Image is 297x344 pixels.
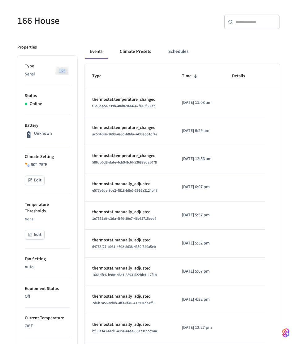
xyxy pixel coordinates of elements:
span: Details [232,71,253,81]
p: thermostat.temperature_changed [92,125,167,131]
img: SeamLogoGradient.69752ec5.svg [282,328,290,338]
p: [DATE] 6:29 am [182,128,217,134]
p: [DATE] 5:07 pm [182,268,217,275]
p: Temperature Thresholds [25,202,70,214]
p: thermostat.temperature_changed [92,153,167,159]
p: [DATE] 11:03 am [182,100,217,106]
img: Heat Cool [25,162,30,167]
p: Properties [17,44,37,51]
span: f5d8dece-739b-48d8-9664-a2fe16f566fb [92,104,156,109]
span: ac504666-1699-4a3d-b8da-a433ab61df47 [92,132,157,137]
button: Climate Presets [115,44,156,59]
p: thermostat.manually_adjusted [92,237,167,244]
p: Off [25,293,70,300]
p: Current Temperature [25,315,70,321]
p: Auto [25,264,70,270]
div: 50 ° - 75 °F [25,162,70,168]
p: Online [30,101,42,107]
p: Unknown [34,130,52,137]
p: [DATE] 6:07 pm [182,184,217,190]
h5: 166 House [17,15,145,27]
p: thermostat.manually_adjusted [92,321,167,328]
p: thermostat.manually_adjusted [92,181,167,187]
span: 64788f27-b031-4602-8638-4359f340a5eb [92,244,156,249]
p: 70°F [25,323,70,329]
p: [DATE] 4:32 pm [182,296,217,303]
button: Schedules [163,44,193,59]
button: Edit [25,230,45,240]
p: thermostat.manually_adjusted [92,209,167,215]
span: bf05a343-6ed1-48ba-a4ae-63a23cccc9aa [92,329,157,334]
p: Type [25,63,70,70]
p: [DATE] 5:32 pm [182,240,217,247]
p: Equipment Status [25,286,70,292]
p: [DATE] 5:57 pm [182,212,217,219]
p: Climate Setting [25,154,70,160]
span: e577e6de-8ce2-4818-b8e5-3616a3124b47 [92,188,157,193]
p: Fan Setting [25,256,70,262]
span: 2d6b7a56-8d0b-4ff3-8f46-437901de4ff9 [92,300,154,306]
p: Sensi [25,71,70,78]
p: thermostat.manually_adjusted [92,293,167,300]
p: thermostat.manually_adjusted [92,265,167,272]
span: Time [182,71,200,81]
p: Battery [25,122,70,129]
span: None [25,217,33,222]
button: Events [85,44,107,59]
span: Type [92,71,110,81]
span: 1661dfc6-b98e-46e1-8593-522bb4117f1b [92,272,157,278]
p: [DATE] 12:56 am [182,156,217,162]
p: thermostat.temperature_changed [92,96,167,103]
span: 1e7552a9-c3da-4f40-89e7-46e65715eee4 [92,216,156,221]
img: Sensi Smart Thermostat (White) [54,63,70,79]
p: [DATE] 12:27 pm [182,325,217,331]
span: 586cb0d8-dafe-4cb9-8c6f-53687eda5078 [92,160,157,165]
p: Status [25,93,70,99]
button: Edit [25,176,45,185]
